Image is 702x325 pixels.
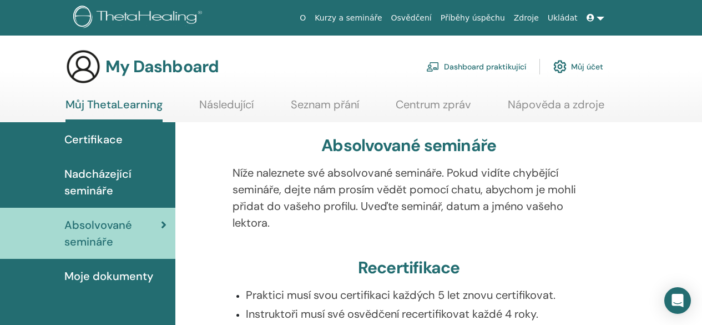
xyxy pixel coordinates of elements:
span: Absolvované semináře [64,217,161,250]
p: Instruktoři musí své osvědčení recertifikovat každé 4 roky. [246,306,585,322]
span: Nadcházející semináře [64,166,166,199]
img: cog.svg [553,57,567,76]
a: Dashboard praktikující [426,54,526,79]
a: Osvědčení [387,8,436,28]
img: generic-user-icon.jpg [65,49,101,84]
a: Zdroje [509,8,543,28]
h3: Recertifikace [358,258,460,278]
a: Můj ThetaLearning [65,98,163,122]
h3: Absolvované semináře [321,136,496,156]
p: Praktici musí svou certifikaci každých 5 let znovu certifikovat. [246,287,585,303]
img: chalkboard-teacher.svg [426,62,440,72]
a: Nápověda a zdroje [508,98,604,119]
div: Open Intercom Messenger [664,287,691,314]
a: Kurzy a semináře [310,8,386,28]
span: Certifikace [64,131,123,148]
p: Níže naleznete své absolvované semináře. Pokud vidíte chybějící semináře, dejte nám prosím vědět ... [233,164,585,231]
a: Ukládat [543,8,582,28]
a: Můj účet [553,54,603,79]
span: Moje dokumenty [64,268,153,284]
a: Seznam přání [291,98,359,119]
a: Centrum zpráv [396,98,471,119]
h3: My Dashboard [105,57,219,77]
a: O [295,8,310,28]
a: Příběhy úspěchu [436,8,509,28]
a: Následující [199,98,254,119]
img: logo.png [73,6,206,31]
